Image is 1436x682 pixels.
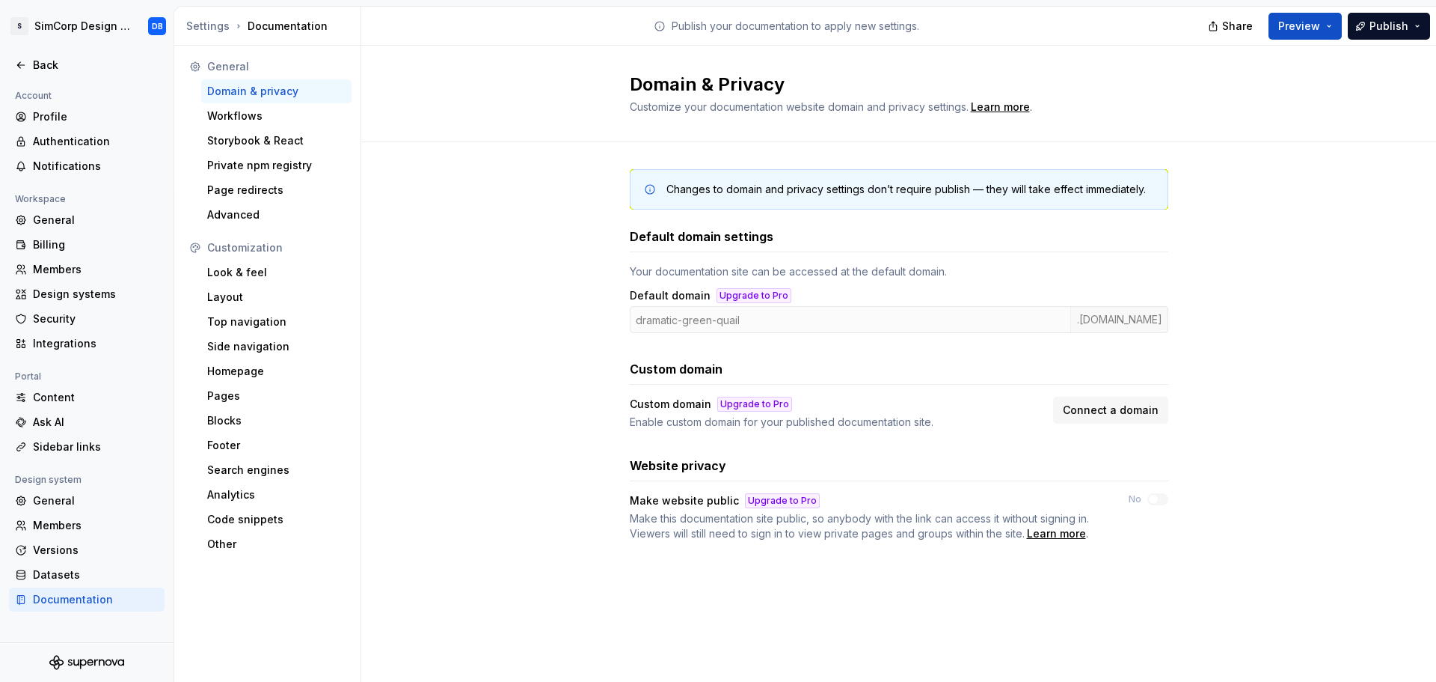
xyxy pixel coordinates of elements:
div: Integrations [33,336,159,351]
div: SimCorp Design System [34,19,130,34]
div: Search engines [207,463,346,478]
div: Security [33,311,159,326]
div: Side navigation [207,339,346,354]
a: Content [9,386,165,409]
a: Security [9,307,165,331]
div: Members [33,518,159,533]
div: Content [33,390,159,405]
div: Page redirects [207,183,346,198]
h2: Domain & Privacy [630,73,1150,97]
div: Billing [33,237,159,252]
div: Design system [9,471,88,489]
div: Enable custom domain for your published documentation site. [630,415,1044,430]
div: Ask AI [33,415,159,430]
a: General [9,208,165,232]
a: Back [9,53,165,77]
button: SSimCorp Design SystemDB [3,10,171,43]
a: Analytics [201,483,352,507]
span: Customize your documentation website domain and privacy settings. [630,100,969,113]
a: Authentication [9,130,165,153]
div: Other [207,537,346,552]
span: Publish [1369,19,1408,34]
a: Pages [201,384,352,408]
div: Portal [9,368,47,386]
a: Notifications [9,154,165,178]
a: Design systems [9,282,165,306]
a: Code snippets [201,508,352,532]
a: Learn more [1027,526,1086,541]
button: Publish [1348,13,1430,40]
div: Footer [207,438,346,453]
button: Upgrade to Pro [745,493,820,508]
div: Advanced [207,207,346,222]
a: Side navigation [201,335,352,359]
svg: Supernova Logo [49,655,124,670]
a: Members [9,258,165,281]
div: Make website public [630,493,739,508]
div: Customization [207,240,346,255]
label: No [1129,493,1141,505]
a: Homepage [201,359,352,383]
a: Workflows [201,104,352,128]
div: General [207,59,346,74]
a: Other [201,532,352,556]
div: Domain & privacy [207,84,346,99]
a: Billing [9,233,165,257]
button: Preview [1268,13,1342,40]
div: Private npm registry [207,158,346,173]
a: Storybook & React [201,129,352,153]
span: Make this documentation site public, so anybody with the link can access it without signing in. V... [630,512,1089,540]
a: Versions [9,538,165,562]
div: Workspace [9,190,72,208]
a: Page redirects [201,178,352,202]
a: Integrations [9,332,165,356]
a: Top navigation [201,310,352,334]
button: Share [1200,13,1262,40]
div: Versions [33,543,159,558]
div: Sidebar links [33,439,159,454]
h3: Default domain settings [630,228,773,246]
button: Upgrade to Pro [717,288,791,303]
a: Domain & privacy [201,79,352,103]
a: Learn more [971,100,1030,115]
a: Members [9,514,165,538]
div: Homepage [207,364,346,379]
div: Notifications [33,159,159,174]
div: Changes to domain and privacy settings don’t require publish — they will take effect immediately. [666,182,1146,197]
div: Custom domain [630,397,711,412]
span: Share [1222,19,1253,34]
a: Blocks [201,409,352,433]
a: Advanced [201,203,352,227]
div: Profile [33,109,159,124]
div: Datasets [33,567,159,582]
div: Pages [207,389,346,404]
div: Documentation [186,19,355,34]
div: Top navigation [207,314,346,329]
a: Ask AI [9,410,165,434]
label: Default domain [630,288,711,303]
div: Code snippets [207,512,346,527]
div: Authentication [33,134,159,149]
a: Documentation [9,588,165,612]
a: Look & feel [201,261,352,284]
span: Preview [1278,19,1320,34]
div: Layout [207,290,346,305]
div: Upgrade to Pro [717,397,792,412]
div: Members [33,262,159,277]
a: Footer [201,433,352,457]
a: Datasets [9,563,165,587]
button: Settings [186,19,230,34]
div: Account [9,87,58,105]
a: Profile [9,105,165,129]
div: Storybook & React [207,133,346,148]
div: General [33,493,159,508]
span: . [969,102,1032,113]
div: Blocks [207,413,346,428]
a: Sidebar links [9,435,165,459]
div: General [33,213,159,228]
div: Workflows [207,109,346,124]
